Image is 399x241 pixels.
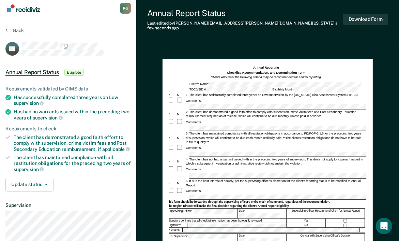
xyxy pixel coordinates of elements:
div: Supervising Officer Recommend Client for Annual Report [287,209,365,218]
dt: Supervision [5,202,131,208]
span: applicable [102,146,130,152]
div: Signature: [168,223,188,227]
div: Y [168,136,177,140]
strong: Annual Reporting [254,66,279,69]
div: 4. The client has not had a warrant issued with in the preceding two years of supervision. This d... [185,157,365,166]
div: 2. The client has demonstrated a good faith effort to comply with supervision, crime victim fees ... [185,110,365,118]
div: The client has maintained compliance with all restitution obligations for the preceding two years of [14,155,131,172]
button: Profile dropdown button [120,3,131,14]
button: Download Form [343,14,388,25]
strong: Checklist, Recommendation, and Determination Form [227,70,305,74]
span: Eligible [64,69,84,76]
div: Client's Name: [189,82,362,87]
div: Comments: [185,167,202,171]
div: Y [168,181,177,185]
div: Annual Report Status [147,8,343,18]
div: This form should be forwarded through the supervising officer's entire chain of command, regardle... [168,200,365,204]
div: Has successfully completed three years on Low [14,95,131,106]
div: 3. The client has maintained compliance with all restitution obligations in accordance to PD/POP-... [185,131,365,144]
em: Clients who meet the following criteria may be recommended for annual reporting. [211,75,322,79]
div: Last edited by [PERSON_NAME][EMAIL_ADDRESS][PERSON_NAME][DOMAIN_NAME][US_STATE] [147,21,343,31]
div: Has had no warrants issued within the preceding two years of [14,109,131,120]
button: Update status [5,178,53,192]
div: The Region Director will make the final decision regarding the client's Annual Report eligibility [168,204,365,208]
div: N [177,112,185,116]
div: Date: [238,209,287,218]
img: Recidiviz [7,4,40,12]
div: No [287,223,326,227]
div: Y [168,159,177,163]
div: Requirements to check [5,126,131,132]
div: Eligibility Month: [272,87,359,92]
div: Comments: [185,145,202,150]
div: Signature confirms that all checklist information has been thoroughly reviewed. [168,218,287,223]
button: Back [5,27,24,33]
div: Y [168,93,177,97]
div: Y [168,112,177,116]
div: Open Intercom Messenger [376,218,392,234]
div: N [177,93,185,97]
span: Annual Report Status [5,69,59,76]
div: Comments: [185,98,202,102]
div: Comments: [185,189,202,193]
div: N [177,136,185,140]
div: Yes [287,218,326,223]
span: supervision [14,100,44,106]
div: R G [120,3,131,14]
div: N [177,159,185,163]
div: 1. The client has satisfactorily completed three years on Low supervision by the [US_STATE] Risk ... [185,93,365,97]
div: TDCJ/SID #: [189,87,272,92]
span: supervision [14,167,44,172]
div: N [177,181,185,185]
div: Remarks: [168,228,183,232]
span: a few seconds ago [147,21,338,30]
div: The client has demonstrated a good faith effort to comply with supervision, crime victim fees and... [14,134,131,152]
div: Requirements validated by OIMS data [5,86,131,92]
div: Comments: [185,120,202,124]
div: 5. It is in the best interest of society, per the supervising officer's discretion for the client... [185,179,365,187]
span: supervision [33,115,63,120]
div: Supervising Officer: [168,209,238,218]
